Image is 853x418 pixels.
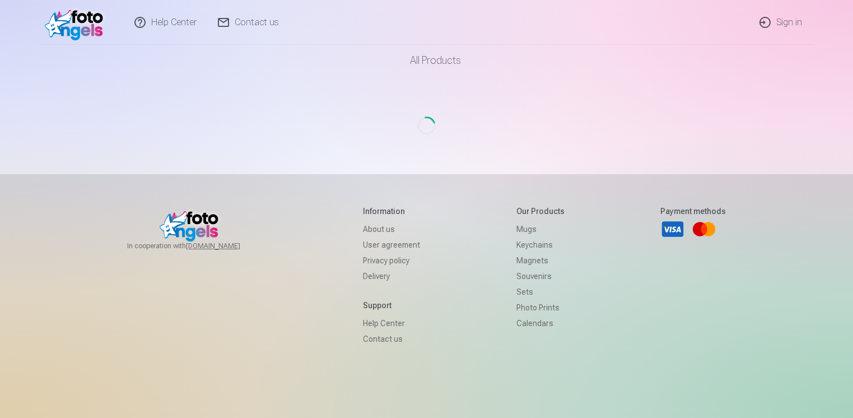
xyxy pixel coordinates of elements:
[516,284,565,300] a: Sets
[516,268,565,284] a: Souvenirs
[692,217,716,241] a: Mastercard
[516,315,565,331] a: Calendars
[660,206,726,217] h5: Payment methods
[363,221,420,237] a: About us
[379,45,474,76] a: All products
[363,268,420,284] a: Delivery
[363,300,420,311] h5: Support
[363,237,420,253] a: User agreement
[516,253,565,268] a: Magnets
[363,315,420,331] a: Help Center
[516,206,565,217] h5: Our products
[363,331,420,347] a: Contact us
[516,221,565,237] a: Mugs
[516,300,565,315] a: Photo prints
[363,253,420,268] a: Privacy policy
[127,241,267,250] span: In cooperation with
[186,241,267,250] a: [DOMAIN_NAME]
[516,237,565,253] a: Keychains
[45,4,109,40] img: /v1
[660,217,685,241] a: Visa
[363,206,420,217] h5: Information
